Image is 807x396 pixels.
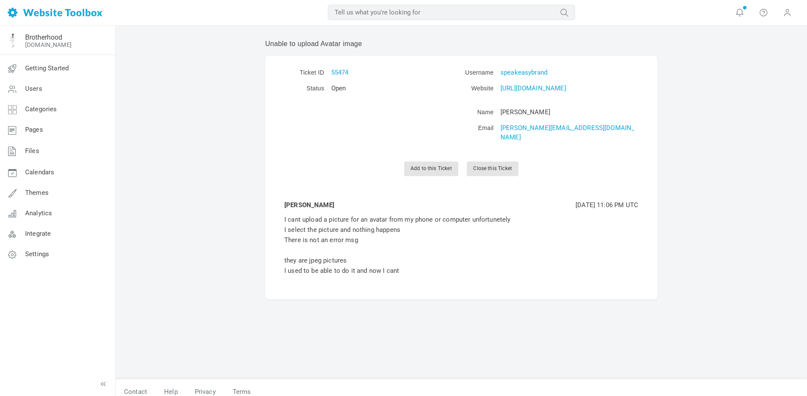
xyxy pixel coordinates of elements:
img: Facebook%20Profile%20Pic%20Guy%20Blue%20Best.png [6,34,19,47]
b: [PERSON_NAME] [284,201,334,209]
input: Tell us what you're looking for [328,5,575,20]
a: [PERSON_NAME][EMAIL_ADDRESS][DOMAIN_NAME] [500,124,634,141]
span: Calendars [25,168,54,176]
td: Email [462,121,497,145]
p: Unable to upload Avatar image [265,39,657,49]
a: 55474 [331,69,349,76]
span: Categories [25,105,57,113]
td: Username [462,65,497,80]
a: [DOMAIN_NAME] [25,41,72,48]
span: Settings [25,250,49,258]
a: speakeasybrand [500,69,547,76]
span: Files [25,147,39,155]
td: Open [328,81,461,96]
td: I cant upload a picture for an avatar from my phone or computer unfortunetely I select the pictur... [282,212,640,278]
span: Themes [25,189,49,197]
td: Name [462,97,497,120]
span: Integrate [25,230,51,237]
span: Users [25,85,42,92]
td: Status [283,81,327,96]
span: Analytics [25,209,52,217]
td: Ticket ID [283,65,327,80]
span: Getting Started [25,64,69,72]
td: [PERSON_NAME] [498,97,639,120]
td: [DATE] 11:06 PM UTC [443,198,640,212]
a: Brotherhood [25,33,62,41]
a: Add to this Ticket [404,162,458,176]
a: [URL][DOMAIN_NAME] [500,84,566,92]
td: Website [462,81,497,96]
a: Close this Ticket [467,162,518,176]
span: Pages [25,126,43,133]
